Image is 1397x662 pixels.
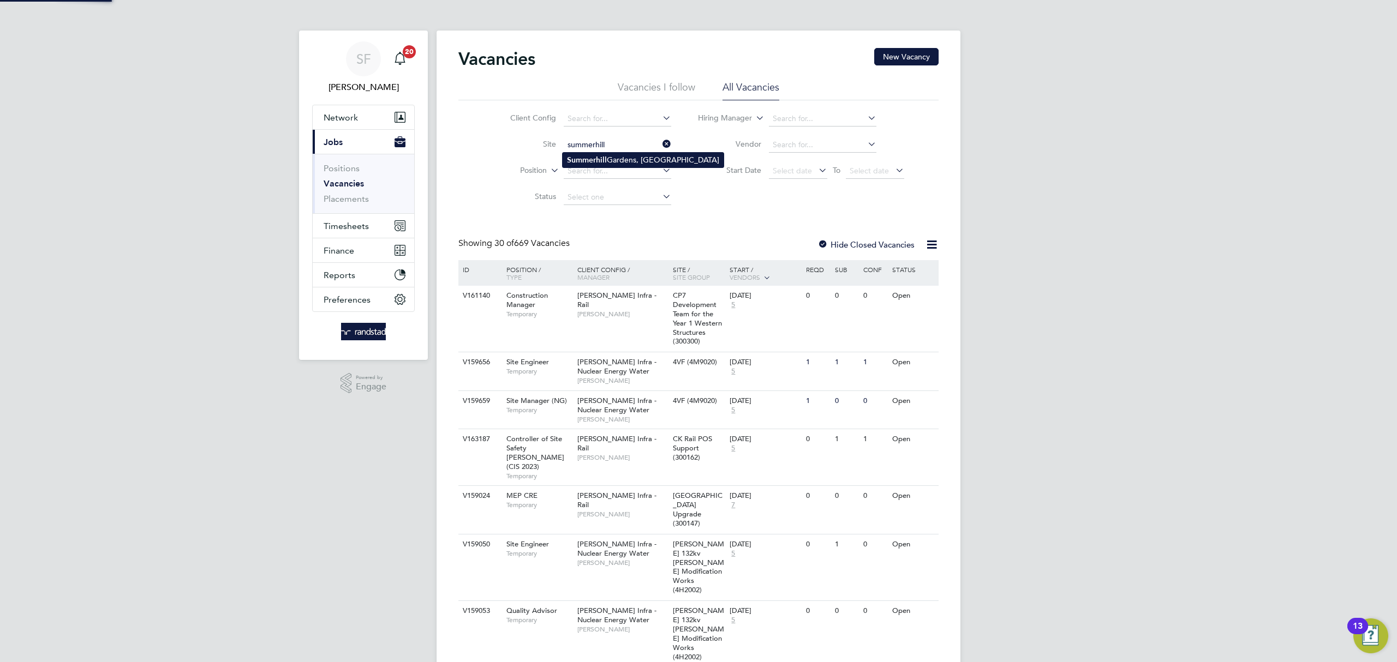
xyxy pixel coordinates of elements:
span: Temporary [506,310,572,318]
span: Site Engineer [506,539,549,549]
div: 0 [803,286,832,306]
span: CP7 Development Team for the Year 1 Western Structures (300300) [673,291,722,346]
div: Jobs [313,154,414,213]
div: 0 [832,286,861,306]
span: 4VF (4M9020) [673,357,717,366]
span: Site Manager (NG) [506,396,567,405]
div: Open [889,534,937,555]
div: 13 [1353,626,1363,640]
div: Client Config / [575,260,670,286]
div: 0 [861,286,889,306]
span: [PERSON_NAME] Infra - Rail [577,491,656,509]
div: 1 [832,534,861,555]
div: V159659 [460,391,498,411]
span: [PERSON_NAME] 132kv [PERSON_NAME] Modification Works (4H2002) [673,539,724,594]
button: Preferences [313,287,414,311]
nav: Main navigation [299,31,428,360]
div: Open [889,429,937,449]
div: V159053 [460,601,498,621]
a: Positions [324,163,360,173]
div: V159656 [460,352,498,372]
div: 0 [803,486,832,506]
label: Position [484,165,547,176]
div: [DATE] [730,358,801,367]
label: Start Date [698,165,761,175]
div: Status [889,260,937,279]
div: Conf [861,260,889,279]
div: 0 [861,486,889,506]
div: 0 [803,534,832,555]
a: SF[PERSON_NAME] [312,41,415,94]
span: [PERSON_NAME] Infra - Rail [577,291,656,309]
div: 1 [832,429,861,449]
span: [PERSON_NAME] Infra - Nuclear Energy Water [577,396,656,414]
span: Manager [577,273,610,281]
li: All Vacancies [723,81,779,100]
button: Reports [313,263,414,287]
div: V159050 [460,534,498,555]
li: Vacancies I follow [618,81,695,100]
div: Open [889,601,937,621]
span: 5 [730,549,737,558]
span: 5 [730,367,737,376]
span: [PERSON_NAME] [577,453,667,462]
div: Showing [458,238,572,249]
div: 0 [832,601,861,621]
label: Hide Closed Vacancies [817,239,915,250]
span: [PERSON_NAME] [577,310,667,318]
span: 5 [730,616,737,625]
div: [DATE] [730,606,801,616]
label: Status [493,191,556,201]
button: Network [313,105,414,129]
div: 0 [803,429,832,449]
div: Open [889,486,937,506]
div: [DATE] [730,540,801,549]
span: Jobs [324,137,343,147]
a: Placements [324,194,369,204]
div: Open [889,391,937,411]
span: [PERSON_NAME] Infra - Nuclear Energy Water [577,357,656,376]
span: Network [324,112,358,123]
span: Construction Manager [506,291,548,309]
button: Timesheets [313,214,414,238]
img: randstad-logo-retina.png [341,323,386,340]
span: Select date [850,166,889,176]
span: Finance [324,245,354,256]
input: Search for... [564,137,671,153]
span: Preferences [324,294,371,305]
b: Summerhill [567,155,607,165]
span: Type [506,273,522,281]
span: To [829,163,844,177]
input: Search for... [769,137,876,153]
span: [GEOGRAPHIC_DATA] Upgrade (300147) [673,491,723,528]
input: Search for... [564,164,671,179]
label: Hiring Manager [689,113,752,124]
div: 0 [861,601,889,621]
span: 30 of [494,238,514,249]
a: 20 [389,41,411,76]
button: Finance [313,238,414,262]
a: Go to home page [312,323,415,340]
span: 4VF (4M9020) [673,396,717,405]
span: 7 [730,501,737,510]
div: 1 [832,352,861,372]
span: Quality Advisor [506,606,557,615]
div: V159024 [460,486,498,506]
a: Vacancies [324,178,364,189]
div: 0 [832,391,861,411]
div: Start / [727,260,803,287]
div: V163187 [460,429,498,449]
span: [PERSON_NAME] 132kv [PERSON_NAME] Modification Works (4H2002) [673,606,724,661]
span: [PERSON_NAME] Infra - Nuclear Energy Water [577,606,656,624]
span: Select date [773,166,812,176]
span: 5 [730,406,737,415]
div: 1 [803,391,832,411]
span: [PERSON_NAME] Infra - Nuclear Energy Water [577,539,656,558]
div: 0 [832,486,861,506]
div: 1 [861,352,889,372]
span: [PERSON_NAME] [577,510,667,519]
span: SF [356,52,371,66]
div: [DATE] [730,291,801,300]
span: Temporary [506,501,572,509]
span: Powered by [356,373,386,382]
